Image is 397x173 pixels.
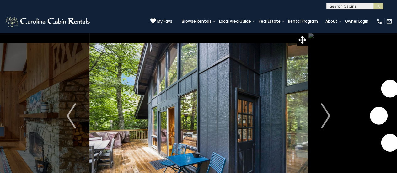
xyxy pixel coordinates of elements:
img: phone-regular-white.png [376,18,383,24]
img: arrow [321,103,330,128]
img: mail-regular-white.png [386,18,392,24]
span: My Favs [157,19,172,24]
img: arrow [67,103,76,128]
img: White-1-2.png [5,15,92,28]
a: Owner Login [342,17,372,26]
a: Browse Rentals [179,17,215,26]
a: About [322,17,341,26]
a: My Favs [150,18,172,24]
a: Rental Program [285,17,321,26]
a: Real Estate [255,17,284,26]
a: Local Area Guide [216,17,254,26]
